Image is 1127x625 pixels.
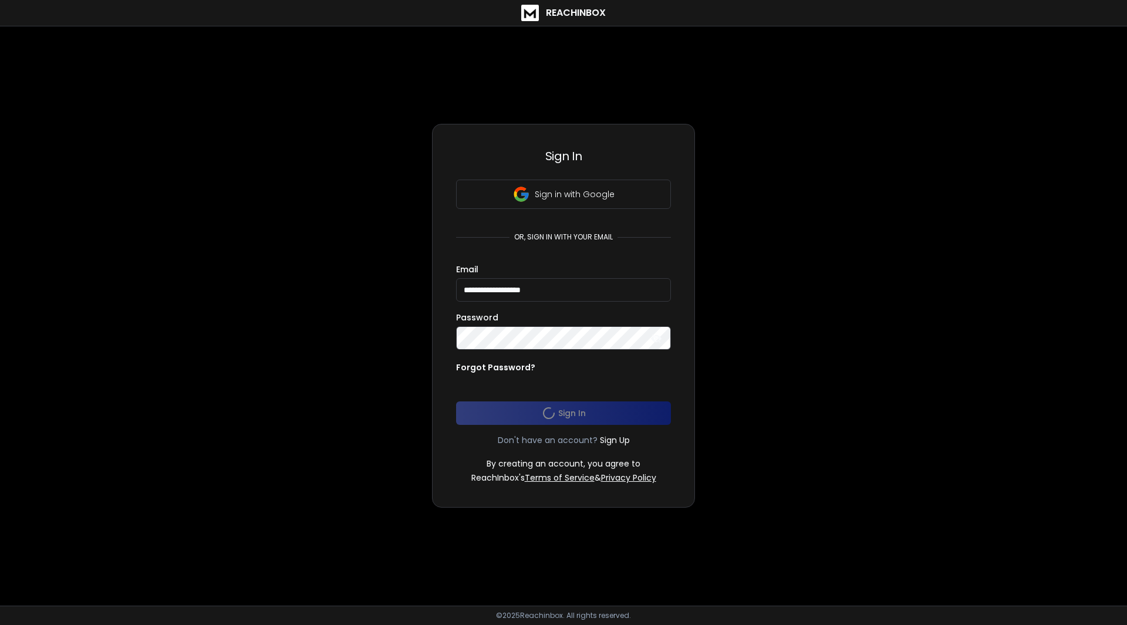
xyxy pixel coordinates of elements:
h1: ReachInbox [546,6,606,20]
p: or, sign in with your email [509,232,618,242]
label: Password [456,313,498,322]
label: Email [456,265,478,273]
p: Forgot Password? [456,362,535,373]
img: logo [521,5,539,21]
p: By creating an account, you agree to [487,458,640,469]
p: ReachInbox's & [471,472,656,484]
p: © 2025 Reachinbox. All rights reserved. [496,611,631,620]
a: Privacy Policy [601,472,656,484]
p: Sign in with Google [535,188,615,200]
a: ReachInbox [521,5,606,21]
a: Sign Up [600,434,630,446]
p: Don't have an account? [498,434,598,446]
a: Terms of Service [525,472,595,484]
h3: Sign In [456,148,671,164]
button: Sign in with Google [456,180,671,209]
